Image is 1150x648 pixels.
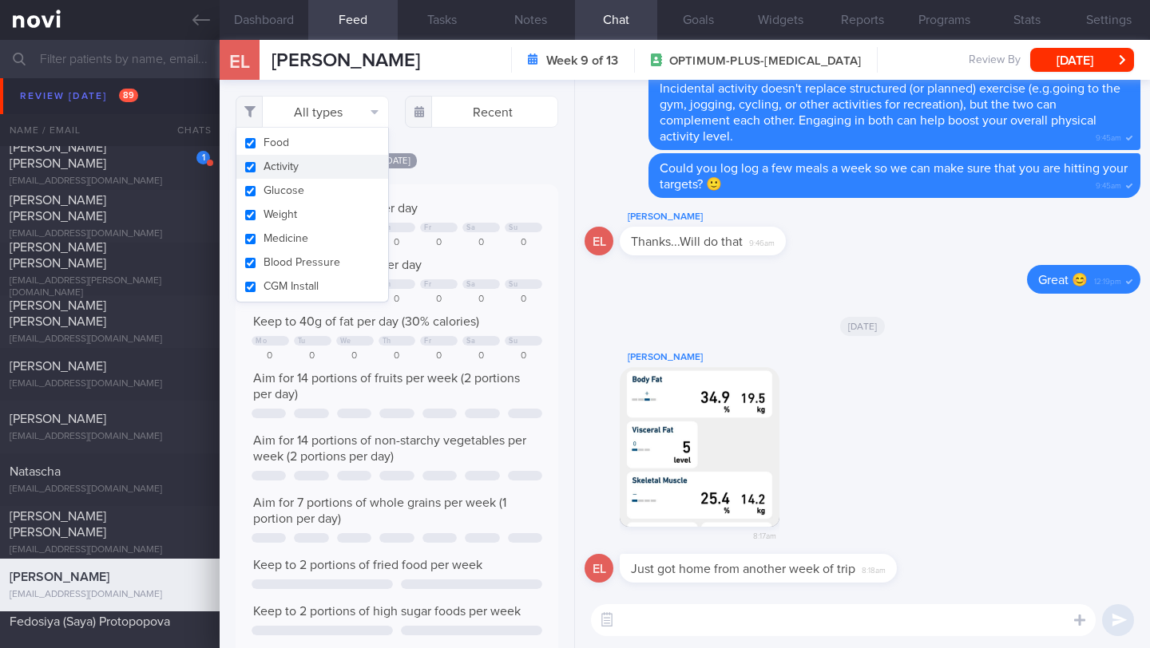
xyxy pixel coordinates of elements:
[336,350,374,362] div: 0
[620,348,827,367] div: [PERSON_NAME]
[10,241,106,270] span: [PERSON_NAME] [PERSON_NAME]
[379,294,416,306] div: 0
[236,203,388,227] button: Weight
[10,484,210,496] div: [EMAIL_ADDRESS][DOMAIN_NAME]
[236,227,388,251] button: Medicine
[620,207,834,227] div: [PERSON_NAME]
[462,350,500,362] div: 0
[10,275,210,299] div: [EMAIL_ADDRESS][PERSON_NAME][DOMAIN_NAME]
[546,53,618,69] strong: Week 9 of 13
[10,194,106,223] span: [PERSON_NAME] [PERSON_NAME]
[466,223,475,232] div: Sa
[383,337,391,346] div: Th
[10,141,106,170] span: [PERSON_NAME] [PERSON_NAME]
[1096,128,1121,144] span: 9:45am
[585,554,613,583] div: EL
[253,605,521,618] span: Keep to 2 portions of high sugar foods per week
[294,350,331,362] div: 0
[969,53,1021,68] span: Review By
[10,360,106,373] span: [PERSON_NAME]
[753,527,776,542] span: 8:17am
[236,251,388,275] button: Blood Pressure
[631,235,743,248] span: Thanks...Will do that
[505,350,542,362] div: 0
[631,563,855,575] span: Just got home from another week of trip
[585,227,613,256] div: EL
[509,337,517,346] div: Su
[660,162,1128,191] span: Could you log log a few meals a week so we can make sure that you are hitting your targets? 🙂
[424,337,431,346] div: Fr
[10,615,170,628] span: Fedosiya (Saya) Protopopova
[253,559,482,571] span: Keep to 2 portions of fried food per week
[210,30,270,92] div: EL
[377,153,417,168] span: [DATE]
[236,275,388,298] button: CGM Install
[10,571,109,583] span: [PERSON_NAME]
[862,561,886,576] span: 8:18am
[505,294,542,306] div: 0
[10,334,210,346] div: [EMAIL_ADDRESS][DOMAIN_NAME]
[1096,176,1121,192] span: 9:45am
[840,317,886,336] span: [DATE]
[10,299,106,328] span: [PERSON_NAME] [PERSON_NAME]
[10,123,210,135] div: [EMAIL_ADDRESS][DOMAIN_NAME]
[505,237,542,249] div: 0
[466,337,475,346] div: Sa
[1038,274,1088,286] span: Great 😊
[253,496,506,525] span: Aim for 7 portions of whole grains per week (1 portion per day)
[236,131,388,155] button: Food
[424,280,431,289] div: Fr
[10,228,210,240] div: [EMAIL_ADDRESS][DOMAIN_NAME]
[1030,48,1134,72] button: [DATE]
[509,280,517,289] div: Su
[236,155,388,179] button: Activity
[236,96,389,128] button: All types
[253,434,526,463] span: Aim for 14 portions of non-starchy vegetables per week (2 portions per day)
[660,82,1120,143] span: Incidental activity doesn't replace structured (or planned) exercise (e.g.going to the gym, joggi...
[253,372,520,401] span: Aim for 14 portions of fruits per week (2 portions per day)
[379,237,416,249] div: 0
[196,151,210,164] div: 1
[298,337,306,346] div: Tu
[10,510,106,539] span: [PERSON_NAME] [PERSON_NAME]
[10,544,210,556] div: [EMAIL_ADDRESS][DOMAIN_NAME]
[256,337,267,346] div: Mo
[420,350,458,362] div: 0
[252,350,289,362] div: 0
[620,367,779,527] img: Photo by Elaine Low
[420,294,458,306] div: 0
[10,465,61,478] span: Natascha
[420,237,458,249] div: 0
[749,234,775,249] span: 9:46am
[509,223,517,232] div: Su
[236,179,388,203] button: Glucose
[272,51,420,70] span: [PERSON_NAME]
[340,337,351,346] div: We
[424,223,431,232] div: Fr
[10,589,210,601] div: [EMAIL_ADDRESS][DOMAIN_NAME]
[10,176,210,188] div: [EMAIL_ADDRESS][DOMAIN_NAME]
[10,378,210,390] div: [EMAIL_ADDRESS][DOMAIN_NAME]
[253,315,479,328] span: Keep to 40g of fat per day (30% calories)
[462,237,500,249] div: 0
[10,431,210,443] div: [EMAIL_ADDRESS][DOMAIN_NAME]
[379,350,416,362] div: 0
[462,294,500,306] div: 0
[10,413,106,425] span: [PERSON_NAME]
[10,89,113,117] span: [PERSON_NAME] ([PERSON_NAME])
[466,280,475,289] div: Sa
[1094,272,1121,287] span: 12:19pm
[669,53,861,69] span: OPTIMUM-PLUS-[MEDICAL_DATA]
